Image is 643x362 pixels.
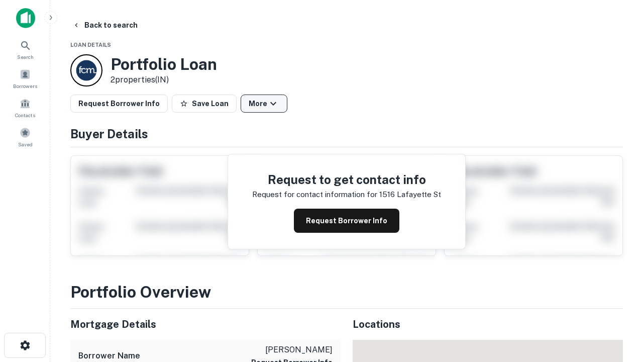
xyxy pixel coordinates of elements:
p: 1516 lafayette st [379,189,441,201]
img: capitalize-icon.png [16,8,35,28]
p: Request for contact information for [252,189,377,201]
h5: Locations [353,317,623,332]
h3: Portfolio Overview [70,280,623,304]
h6: Borrower Name [78,350,140,362]
a: Saved [3,123,47,150]
a: Search [3,36,47,63]
span: Loan Details [70,42,111,48]
span: Saved [18,140,33,148]
iframe: Chat Widget [593,282,643,330]
button: Back to search [68,16,142,34]
a: Contacts [3,94,47,121]
h4: Request to get contact info [252,170,441,189]
h4: Buyer Details [70,125,623,143]
span: Search [17,53,34,61]
span: Borrowers [13,82,37,90]
a: Borrowers [3,65,47,92]
h5: Mortgage Details [70,317,341,332]
button: More [241,95,287,113]
p: [PERSON_NAME] [251,344,333,356]
button: Save Loan [172,95,237,113]
h3: Portfolio Loan [111,55,217,74]
span: Contacts [15,111,35,119]
button: Request Borrower Info [70,95,168,113]
button: Request Borrower Info [294,209,399,233]
p: 2 properties (IN) [111,74,217,86]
